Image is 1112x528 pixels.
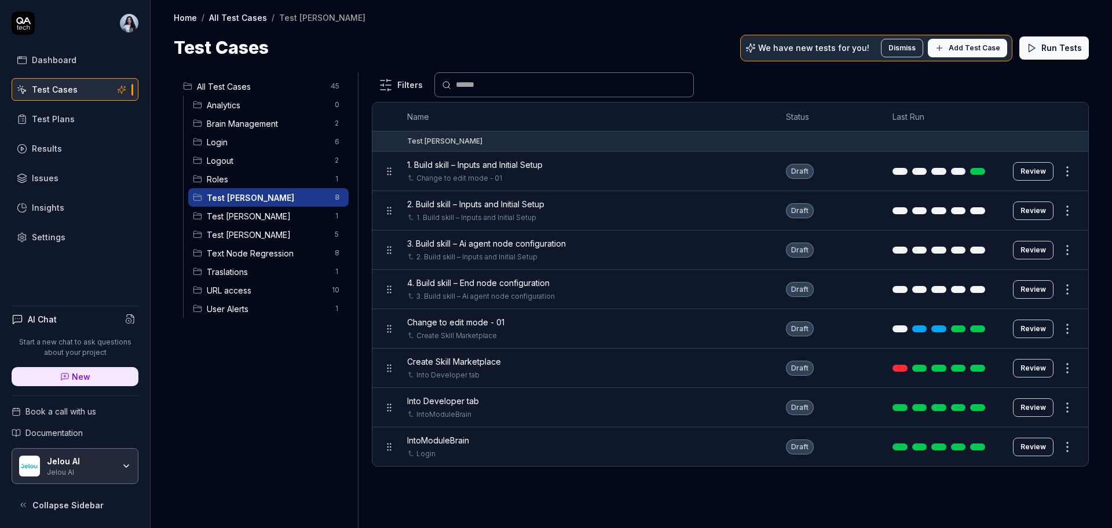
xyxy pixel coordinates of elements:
div: Issues [32,172,58,184]
img: d3b8c0a4-b2ec-4016-942c-38cd9e66fe47.jpg [120,14,138,32]
div: Settings [32,231,65,243]
span: 5 [330,228,344,241]
tr: Into Developer tabIntoModuleBrainDraftReview [372,388,1088,427]
img: Jelou AI Logo [19,456,40,476]
span: 45 [326,79,344,93]
span: Analytics [207,99,328,111]
span: 1 [330,172,344,186]
button: Review [1013,201,1054,220]
tr: Create Skill MarketplaceInto Developer tabDraftReview [372,349,1088,388]
button: Review [1013,241,1054,259]
a: Create Skill Marketplace [416,331,497,341]
a: Login [416,449,436,459]
div: Insights [32,201,64,214]
span: 3. Build skill – Ai agent node configuration [407,237,566,250]
span: 8 [330,246,344,260]
span: 1 [330,209,344,223]
button: Review [1013,359,1054,377]
button: Jelou AI LogoJelou AIJelou AI [12,448,138,484]
div: Draft [786,243,814,258]
a: Review [1013,320,1054,338]
div: Draft [786,203,814,218]
a: Book a call with us [12,405,138,417]
a: Into Developer tab [416,370,480,380]
span: New [72,371,90,383]
div: Drag to reorderText Node Regression8 [188,244,349,262]
span: 10 [327,283,344,297]
div: Drag to reorderAnalytics0 [188,96,349,114]
a: New [12,367,138,386]
span: Traslations [207,266,328,278]
span: 0 [330,98,344,112]
div: Drag to reorderBrain Management2 [188,114,349,133]
span: Roles [207,173,328,185]
span: Logout [207,155,328,167]
span: Test Allan [207,192,328,204]
button: Review [1013,438,1054,456]
tr: 3. Build skill – Ai agent node configuration2. Build skill – Inputs and Initial SetupDraftReview [372,230,1088,270]
button: Review [1013,162,1054,181]
a: IntoModuleBrain [416,409,471,420]
span: Into Developer tab [407,395,479,407]
div: Drag to reorderTest [PERSON_NAME]8 [188,188,349,207]
a: Issues [12,167,138,189]
a: Documentation [12,427,138,439]
div: Draft [786,439,814,454]
button: Review [1013,398,1054,417]
span: URL access [207,284,325,296]
button: Review [1013,280,1054,299]
button: Dismiss [881,39,923,57]
a: 3. Build skill – Ai agent node configuration [416,291,555,302]
a: Dashboard [12,49,138,71]
div: Results [32,142,62,155]
tr: 1. Build skill – Inputs and Initial SetupChange to edit mode - 01DraftReview [372,152,1088,191]
div: Draft [786,361,814,376]
th: Last Run [881,102,1001,131]
div: Jelou AI [47,456,114,467]
a: Settings [12,226,138,248]
span: Text Node Regression [207,247,328,259]
div: / [202,12,204,23]
tr: Change to edit mode - 01Create Skill MarketplaceDraftReview [372,309,1088,349]
div: Drag to reorderTraslations1 [188,262,349,281]
a: All Test Cases [209,12,267,23]
span: 2 [330,116,344,130]
a: Test Plans [12,108,138,130]
a: 2. Build skill – Inputs and Initial Setup [416,252,537,262]
tr: IntoModuleBrainLoginDraftReview [372,427,1088,466]
span: Add Test Case [949,43,1000,53]
div: Test [PERSON_NAME] [407,136,482,146]
span: Test Andres [207,210,328,222]
div: Drag to reorderLogout2 [188,151,349,170]
h4: AI Chat [28,313,57,325]
div: Test Cases [32,83,78,96]
tr: 2. Build skill – Inputs and Initial Setup1. Build skill – Inputs and Initial SetupDraftReview [372,191,1088,230]
div: Drag to reorderRoles1 [188,170,349,188]
div: Drag to reorderLogin6 [188,133,349,151]
div: / [272,12,275,23]
div: Draft [786,282,814,297]
span: Documentation [25,427,83,439]
a: Results [12,137,138,160]
div: Drag to reorderUser Alerts1 [188,299,349,318]
a: Insights [12,196,138,219]
span: User Alerts [207,303,328,315]
span: IntoModuleBrain [407,434,469,446]
div: Drag to reorderTest [PERSON_NAME]1 [188,207,349,225]
th: Name [396,102,775,131]
span: Collapse Sidebar [32,499,104,511]
p: We have new tests for you! [758,44,869,52]
span: 2 [330,153,344,167]
button: Collapse Sidebar [12,493,138,516]
span: 8 [330,190,344,204]
button: Add Test Case [928,39,1007,57]
span: 2. Build skill – Inputs and Initial Setup [407,198,544,210]
span: Change to edit mode - 01 [407,316,504,328]
div: Drag to reorderTest [PERSON_NAME]5 [188,225,349,244]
